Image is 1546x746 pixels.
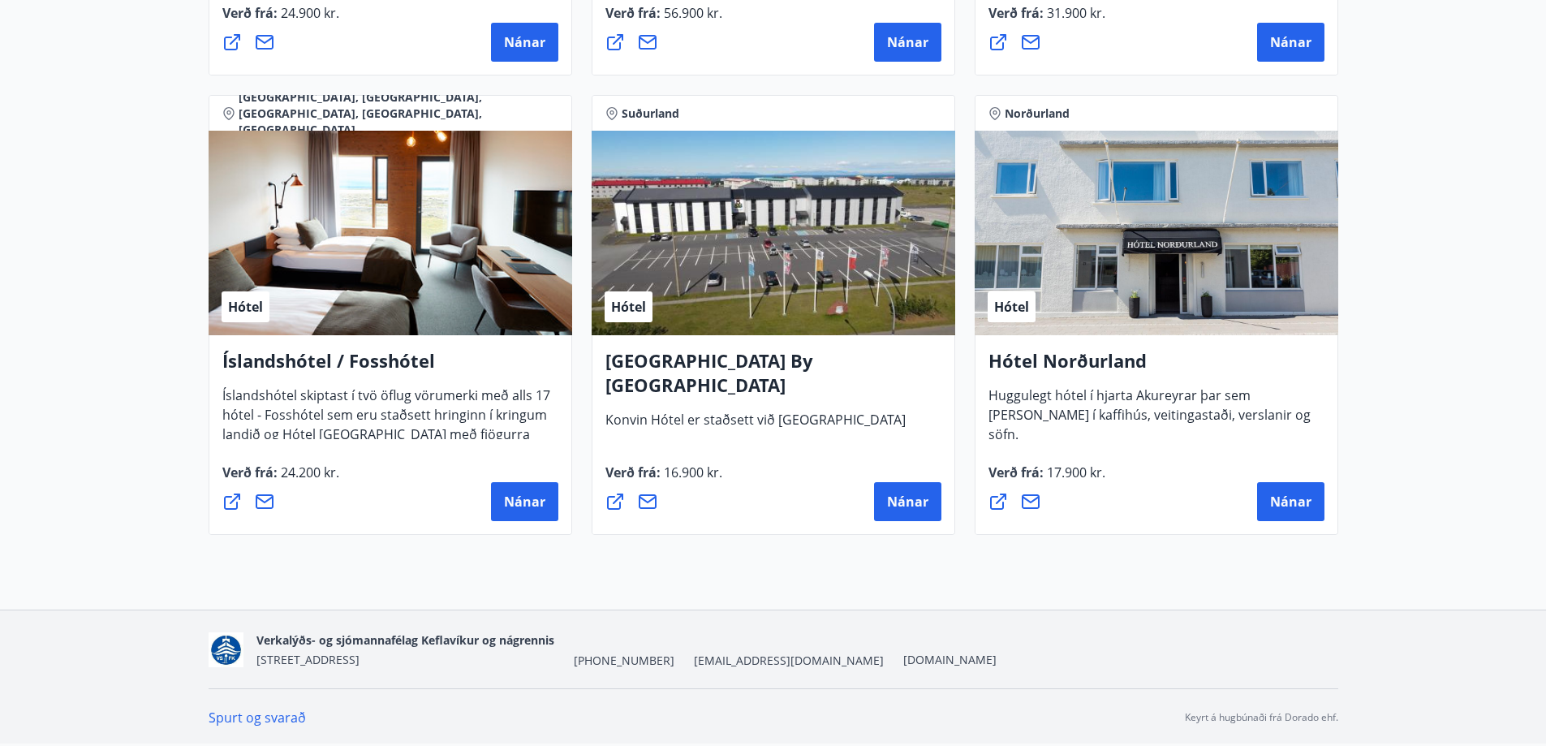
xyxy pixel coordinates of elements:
[661,464,722,481] span: 16.900 kr.
[1257,482,1324,521] button: Nánar
[887,33,928,51] span: Nánar
[574,653,674,669] span: [PHONE_NUMBER]
[1270,493,1311,511] span: Nánar
[491,482,558,521] button: Nánar
[239,89,558,138] span: [GEOGRAPHIC_DATA], [GEOGRAPHIC_DATA], [GEOGRAPHIC_DATA], [GEOGRAPHIC_DATA], [GEOGRAPHIC_DATA]
[222,4,339,35] span: Verð frá :
[605,464,722,494] span: Verð frá :
[278,464,339,481] span: 24.200 kr.
[222,386,550,476] span: Íslandshótel skiptast í tvö öflug vörumerki með alls 17 hótel - Fosshótel sem eru staðsett hringi...
[1044,4,1105,22] span: 31.900 kr.
[605,411,906,442] span: Konvin Hótel er staðsett við [GEOGRAPHIC_DATA]
[256,652,360,667] span: [STREET_ADDRESS]
[988,348,1324,386] h4: Hótel Norðurland
[611,298,646,316] span: Hótel
[605,4,722,35] span: Verð frá :
[988,464,1105,494] span: Verð frá :
[504,493,545,511] span: Nánar
[504,33,545,51] span: Nánar
[994,298,1029,316] span: Hótel
[1005,106,1070,122] span: Norðurland
[491,23,558,62] button: Nánar
[209,709,306,727] a: Spurt og svarað
[887,493,928,511] span: Nánar
[622,106,679,122] span: Suðurland
[1257,23,1324,62] button: Nánar
[661,4,722,22] span: 56.900 kr.
[222,348,558,386] h4: Íslandshótel / Fosshótel
[278,4,339,22] span: 24.900 kr.
[1185,710,1338,725] p: Keyrt á hugbúnaði frá Dorado ehf.
[874,23,941,62] button: Nánar
[605,348,941,410] h4: [GEOGRAPHIC_DATA] By [GEOGRAPHIC_DATA]
[988,386,1311,456] span: Huggulegt hótel í hjarta Akureyrar þar sem [PERSON_NAME] í kaffihús, veitingastaði, verslanir og ...
[222,464,339,494] span: Verð frá :
[209,632,243,667] img: 1uahwJ64BIZ2AgQfJvOJ7GgoDkZaoiombvoNATvz.jpeg
[1270,33,1311,51] span: Nánar
[903,652,997,667] a: [DOMAIN_NAME]
[874,482,941,521] button: Nánar
[256,632,554,648] span: Verkalýðs- og sjómannafélag Keflavíkur og nágrennis
[1044,464,1105,481] span: 17.900 kr.
[694,653,884,669] span: [EMAIL_ADDRESS][DOMAIN_NAME]
[228,298,263,316] span: Hótel
[988,4,1105,35] span: Verð frá :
